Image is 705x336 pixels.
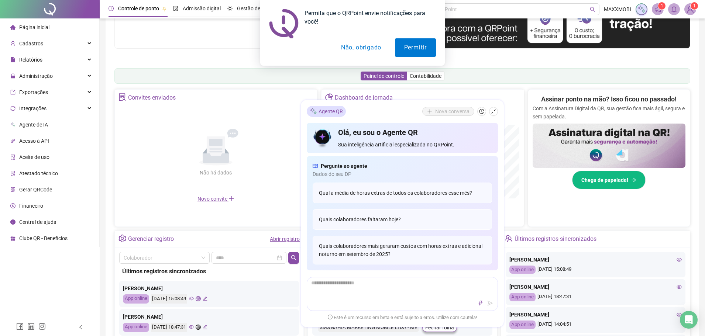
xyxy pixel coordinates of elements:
span: solution [10,171,16,176]
span: eye [677,284,682,290]
span: Fechar folha [425,323,454,332]
span: Dados do seu DP [313,170,492,178]
span: facebook [16,323,24,330]
div: Permita que o QRPoint envie notificações para você! [299,9,436,26]
div: App online [509,266,536,274]
img: sparkle-icon.fc2bf0ac1784a2077858766a79e2daf3.svg [310,107,317,115]
button: Permitir [395,38,436,57]
span: setting [118,235,126,242]
span: Clube QR - Beneficios [19,235,68,241]
h2: Assinar ponto na mão? Isso ficou no passado! [541,94,677,104]
button: Não, obrigado [332,38,391,57]
span: shrink [491,109,496,114]
span: audit [10,155,16,160]
span: Exportações [19,89,48,95]
div: [PERSON_NAME] [509,283,682,291]
span: gift [10,236,16,241]
a: Abrir registro [270,236,300,242]
div: [PERSON_NAME] [123,284,295,292]
span: eye [189,325,194,329]
span: Atestado técnico [19,170,58,176]
span: export [10,90,16,95]
span: Acesso à API [19,138,49,144]
span: Central de ajuda [19,219,56,225]
span: Administração [19,73,53,79]
div: Quais colaboradores faltaram hoje? [313,209,492,230]
span: thunderbolt [478,301,483,306]
button: Chega de papelada! [572,171,646,189]
span: arrow-right [631,177,636,183]
div: App online [123,323,149,332]
div: Quais colaboradores mais geraram custos com horas extras e adicional noturno em setembro de 2025? [313,236,492,264]
div: Convites enviados [128,91,176,104]
div: [PERSON_NAME] [509,256,682,264]
span: left [78,325,83,330]
div: Últimos registros sincronizados [122,267,296,276]
span: global [196,296,200,301]
span: history [479,109,484,114]
div: [DATE] 18:47:31 [509,293,682,301]
span: global [196,325,200,329]
span: search [291,255,297,261]
div: Open Intercom Messenger [680,311,698,329]
div: App online [509,293,536,301]
p: Com a Assinatura Digital da QR, sua gestão fica mais ágil, segura e sem papelada. [533,104,685,121]
span: Contabilidade [410,73,441,79]
div: Agente QR [307,106,346,117]
span: Painel de controle [364,73,404,79]
span: dollar [10,203,16,208]
button: thunderbolt [476,299,485,308]
span: edit [203,296,207,301]
span: exclamation-circle [328,315,333,319]
span: read [313,162,318,170]
div: App online [509,321,536,329]
span: Novo convite [197,196,234,202]
div: [DATE] 14:04:51 [509,321,682,329]
span: eye [677,257,682,262]
div: Gerenciar registro [128,233,174,245]
span: Sua inteligência artificial especializada no QRPoint. [338,141,492,149]
span: Integrações [19,105,47,111]
span: qrcode [10,187,16,192]
button: send [486,299,495,308]
button: Nova conversa [422,107,474,116]
div: SMS BAHIA MARKETING MOBILE LTDA - ME [318,323,419,332]
div: [DATE] 15:08:49 [151,294,187,304]
span: info-circle [10,219,16,225]
span: plus [228,195,234,201]
span: team [505,235,513,242]
span: lock [10,73,16,79]
span: eye [677,312,682,317]
div: Qual a média de horas extras de todos os colaboradores esse mês? [313,183,492,203]
span: sync [10,106,16,111]
span: Agente de IA [19,122,48,128]
span: Aceite de uso [19,154,49,160]
img: icon [313,127,332,149]
span: linkedin [27,323,35,330]
span: Pergunte ao agente [321,162,367,170]
h4: Olá, eu sou o Agente QR [338,127,492,138]
span: pie-chart [325,93,333,101]
span: edit [203,325,207,329]
span: api [10,138,16,143]
div: [DATE] 15:08:49 [509,266,682,274]
div: [PERSON_NAME] [509,311,682,319]
div: App online [123,294,149,304]
span: Gerar QRCode [19,187,52,193]
span: instagram [38,323,46,330]
div: [DATE] 18:47:31 [151,323,187,332]
div: Dashboard de jornada [335,91,393,104]
img: notification icon [269,9,299,38]
div: [PERSON_NAME] [123,313,295,321]
span: Este é um recurso em beta e está sujeito a erros. Utilize com cautela! [328,314,477,321]
span: Chega de papelada! [581,176,628,184]
span: eye [189,296,194,301]
span: Financeiro [19,203,43,209]
img: banner%2F02c71560-61a6-44d4-94b9-c8ab97240462.png [533,124,685,168]
div: Não há dados [182,169,250,177]
button: Fechar folha [422,323,457,332]
span: solution [118,93,126,101]
div: Últimos registros sincronizados [515,233,596,245]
